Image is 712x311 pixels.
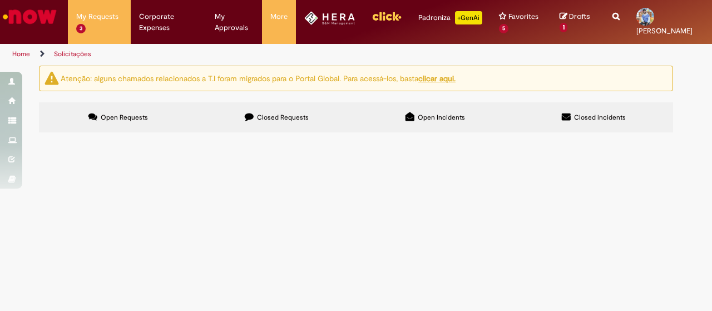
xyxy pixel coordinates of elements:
[508,11,538,22] span: Favorites
[636,26,693,36] span: [PERSON_NAME]
[257,113,309,122] span: Closed Requests
[76,11,118,22] span: My Requests
[372,8,402,24] img: click_logo_yellow_360x200.png
[54,50,91,58] a: Solicitações
[499,24,508,33] span: 5
[101,113,148,122] span: Open Requests
[418,11,482,24] div: Padroniza
[418,113,465,122] span: Open Incidents
[560,12,596,32] a: Drafts
[76,24,86,33] span: 3
[569,11,590,22] span: Drafts
[455,11,482,24] p: +GenAi
[139,11,198,33] span: Corporate Expenses
[560,23,568,33] span: 1
[8,44,466,65] ul: Page breadcrumbs
[61,73,456,83] ng-bind-html: Atenção: alguns chamados relacionados a T.I foram migrados para o Portal Global. Para acessá-los,...
[270,11,288,22] span: More
[304,11,355,25] img: HeraLogo.png
[1,6,58,28] img: ServiceNow
[418,73,456,83] a: clicar aqui.
[215,11,254,33] span: My Approvals
[12,50,30,58] a: Home
[574,113,626,122] span: Closed incidents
